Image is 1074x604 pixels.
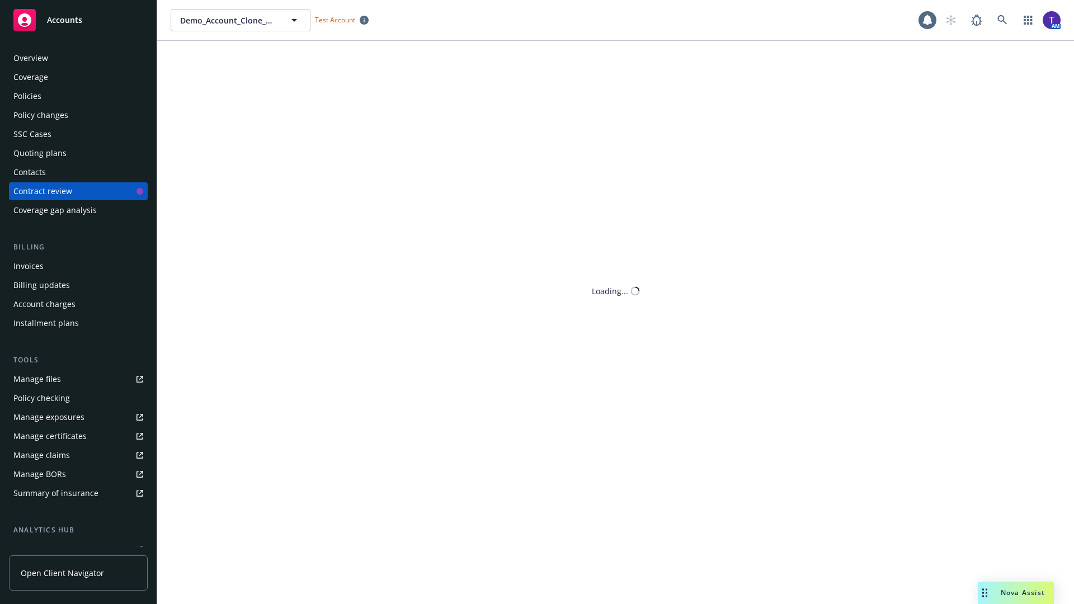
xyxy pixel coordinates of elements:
[9,484,148,502] a: Summary of insurance
[21,567,104,579] span: Open Client Navigator
[9,201,148,219] a: Coverage gap analysis
[9,49,148,67] a: Overview
[171,9,310,31] button: Demo_Account_Clone_QA_CR_Tests_Demo
[9,257,148,275] a: Invoices
[9,87,148,105] a: Policies
[13,201,97,219] div: Coverage gap analysis
[13,370,61,388] div: Manage files
[9,540,148,558] a: Loss summary generator
[9,182,148,200] a: Contract review
[9,144,148,162] a: Quoting plans
[940,9,962,31] a: Start snowing
[9,408,148,426] a: Manage exposures
[9,125,148,143] a: SSC Cases
[1001,588,1045,597] span: Nova Assist
[9,446,148,464] a: Manage claims
[13,540,106,558] div: Loss summary generator
[965,9,988,31] a: Report a Bug
[310,14,373,26] span: Test Account
[13,314,79,332] div: Installment plans
[592,285,628,297] div: Loading...
[9,106,148,124] a: Policy changes
[13,427,87,445] div: Manage certificates
[13,49,48,67] div: Overview
[9,276,148,294] a: Billing updates
[13,163,46,181] div: Contacts
[47,16,82,25] span: Accounts
[13,257,44,275] div: Invoices
[9,370,148,388] a: Manage files
[9,355,148,366] div: Tools
[9,163,148,181] a: Contacts
[9,427,148,445] a: Manage certificates
[315,15,355,25] span: Test Account
[13,276,70,294] div: Billing updates
[13,484,98,502] div: Summary of insurance
[9,242,148,253] div: Billing
[978,582,992,604] div: Drag to move
[13,125,51,143] div: SSC Cases
[991,9,1014,31] a: Search
[13,446,70,464] div: Manage claims
[13,182,72,200] div: Contract review
[13,389,70,407] div: Policy checking
[13,465,66,483] div: Manage BORs
[9,295,148,313] a: Account charges
[180,15,277,26] span: Demo_Account_Clone_QA_CR_Tests_Demo
[9,4,148,36] a: Accounts
[13,106,68,124] div: Policy changes
[9,525,148,536] div: Analytics hub
[13,68,48,86] div: Coverage
[9,314,148,332] a: Installment plans
[9,68,148,86] a: Coverage
[1043,11,1061,29] img: photo
[13,295,76,313] div: Account charges
[978,582,1054,604] button: Nova Assist
[1017,9,1039,31] a: Switch app
[13,87,41,105] div: Policies
[13,144,67,162] div: Quoting plans
[9,389,148,407] a: Policy checking
[13,408,84,426] div: Manage exposures
[9,465,148,483] a: Manage BORs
